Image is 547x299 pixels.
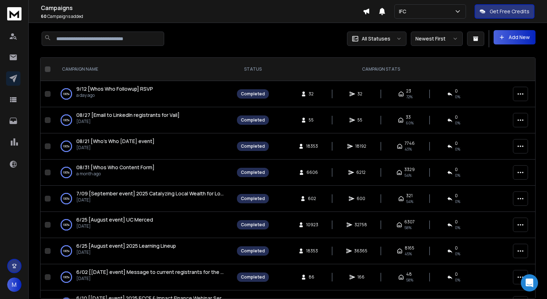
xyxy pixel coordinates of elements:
div: Completed [241,222,265,228]
span: 0 % [455,251,460,257]
span: 0 [455,167,458,172]
img: logo [7,7,22,20]
div: Completed [241,91,265,97]
a: 08/31 [Whos Who Content Form] [76,164,154,171]
div: Completed [241,170,265,175]
div: Completed [241,196,265,201]
td: 100%6/02 [[DATE] event] Message to current registrants for the [DATE] webinar (Linkedin and EB)20... [53,264,233,290]
span: 7/09 [September event] 2025 Catalyzing Local Wealth for Local Good Vail Workshop [76,190,276,197]
span: 0 % [455,146,460,152]
a: 08/27 [Email to LinkedIn registrants for Vail] [76,111,180,119]
p: 100 % [63,90,70,98]
span: 08/21 [Who's Who [DATE] event] [76,138,154,144]
span: 18192 [355,143,366,149]
p: Get Free Credits [490,8,529,15]
span: 0 % [455,120,460,126]
p: a day ago [76,92,153,98]
p: IFC [399,8,409,15]
div: Open Intercom Messenger [521,274,538,291]
a: 6/25 [August event] UC Merced [76,216,153,223]
p: [DATE] [76,197,225,203]
span: 18353 [306,143,318,149]
p: a month ago [76,171,154,177]
span: 08/31 [Whos Who Content Form] [76,164,154,171]
div: Completed [241,248,265,254]
p: 100 % [63,221,70,228]
span: 321 [406,193,413,199]
span: 32 [357,91,365,97]
td: 100%08/27 [Email to LinkedIn registrants for Vail][DATE] [53,107,233,133]
p: [DATE] [76,223,153,229]
p: 100 % [63,143,70,150]
span: 72 % [406,94,413,100]
button: Newest First [411,32,463,46]
div: Completed [241,274,265,280]
div: Completed [241,143,265,149]
span: 3329 [404,167,415,172]
span: 6307 [404,219,415,225]
span: 55 [357,117,365,123]
a: 7/09 [September event] 2025 Catalyzing Local Wealth for Local Good Vail Workshop [76,190,225,197]
td: 100%9/12 [Whos Who Followup] RSVPa day ago [53,81,233,107]
a: 08/21 [Who's Who [DATE] event] [76,138,154,145]
span: 0 % [455,172,460,178]
span: 0 % [455,225,460,231]
span: 54 % [404,172,412,178]
span: 0 [455,219,458,225]
span: 86 [309,274,316,280]
span: 0 % [455,94,460,100]
button: Get Free Credits [475,4,534,19]
span: 0 % [455,199,460,204]
p: [DATE] [76,119,180,124]
span: 60 % [406,120,414,126]
p: [DATE] [76,250,176,255]
span: 58 % [404,225,412,231]
button: M [7,277,22,292]
h1: Campaigns [41,4,363,12]
span: 43 % [405,146,412,152]
td: 100%6/25 [August event] UC Merced[DATE] [53,212,233,238]
span: 0 [455,245,458,251]
p: 100 % [63,195,70,202]
td: 100%08/31 [Whos Who Content Form]a month ago [53,160,233,186]
a: 6/02 [[DATE] event] Message to current registrants for the [DATE] webinar (Linkedin and EB)2025 E... [76,269,225,276]
span: 166 [357,274,365,280]
th: STATUS [233,58,273,81]
p: 100 % [63,247,70,255]
p: [DATE] [76,276,225,281]
td: 100%08/21 [Who's Who [DATE] event][DATE] [53,133,233,160]
span: 33 [406,114,411,120]
span: 0 [455,88,458,94]
th: CAMPAIGN STATS [273,58,489,81]
span: 58 % [406,277,413,283]
span: 45 % [405,251,412,257]
button: Add New [494,30,536,44]
span: 18353 [306,248,318,254]
span: 54 % [406,199,413,204]
span: 6212 [356,170,366,175]
span: 10923 [306,222,318,228]
a: 6/25 [August event] 2025 Learning Lineup [76,242,176,250]
div: Completed [241,117,265,123]
span: 32758 [355,222,367,228]
span: 600 [357,196,365,201]
span: 55 [309,117,316,123]
a: 9/12 [Whos Who Followup] RSVP [76,85,153,92]
p: [DATE] [76,145,154,151]
span: 60 [41,13,47,19]
span: 6606 [306,170,318,175]
p: 100 % [63,169,70,176]
span: 0 [455,271,458,277]
span: 0 [455,193,458,199]
span: 0 [455,114,458,120]
td: 100%6/25 [August event] 2025 Learning Lineup[DATE] [53,238,233,264]
span: 08/27 [Email to LinkedIn registrants for Vail] [76,111,180,118]
span: 602 [308,196,316,201]
span: 0 [455,141,458,146]
p: Campaigns added [41,14,363,19]
span: 23 [406,88,411,94]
